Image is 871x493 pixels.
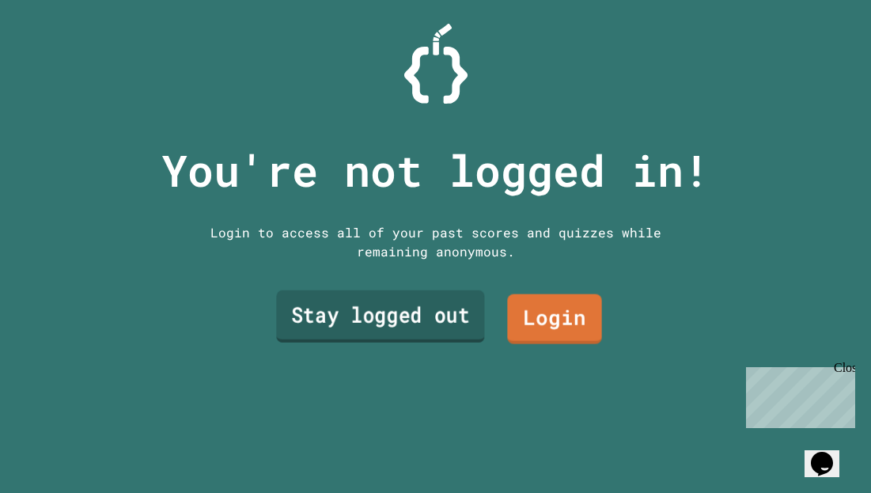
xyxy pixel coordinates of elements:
a: Login [507,294,601,344]
a: Stay logged out [276,290,484,343]
p: You're not logged in! [161,138,710,203]
div: Login to access all of your past scores and quizzes while remaining anonymous. [199,223,673,261]
iframe: chat widget [805,430,855,477]
img: Logo.svg [404,24,468,104]
div: Chat with us now!Close [6,6,109,100]
iframe: chat widget [740,361,855,428]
